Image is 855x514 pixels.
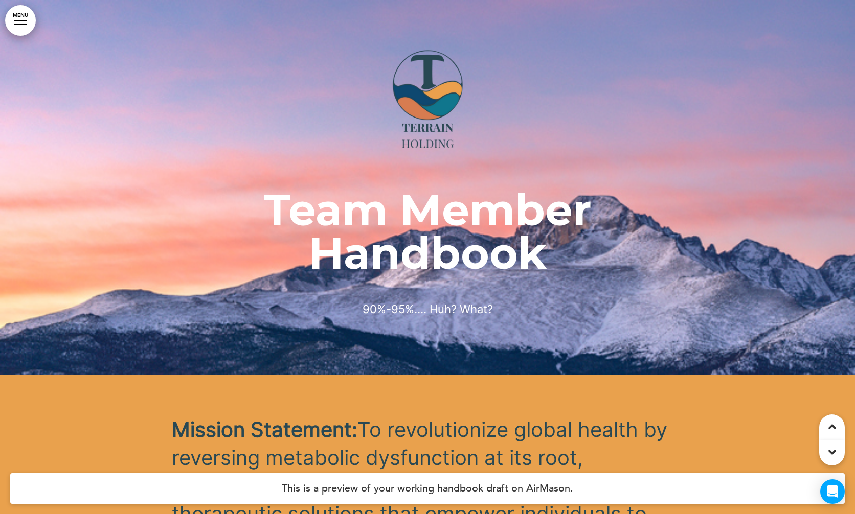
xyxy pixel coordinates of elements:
[172,417,357,442] strong: Mission Statement:
[10,473,845,504] h4: This is a preview of your working handbook draft on AirMason.
[263,183,592,279] i: Team Member Handbook
[820,479,845,504] div: Open Intercom Messenger
[5,5,36,36] a: MENU
[363,302,493,316] span: 90%-95%.... Huh? What?
[368,38,488,158] img: 1755546915857-TerrainHoldingLogocopy.png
